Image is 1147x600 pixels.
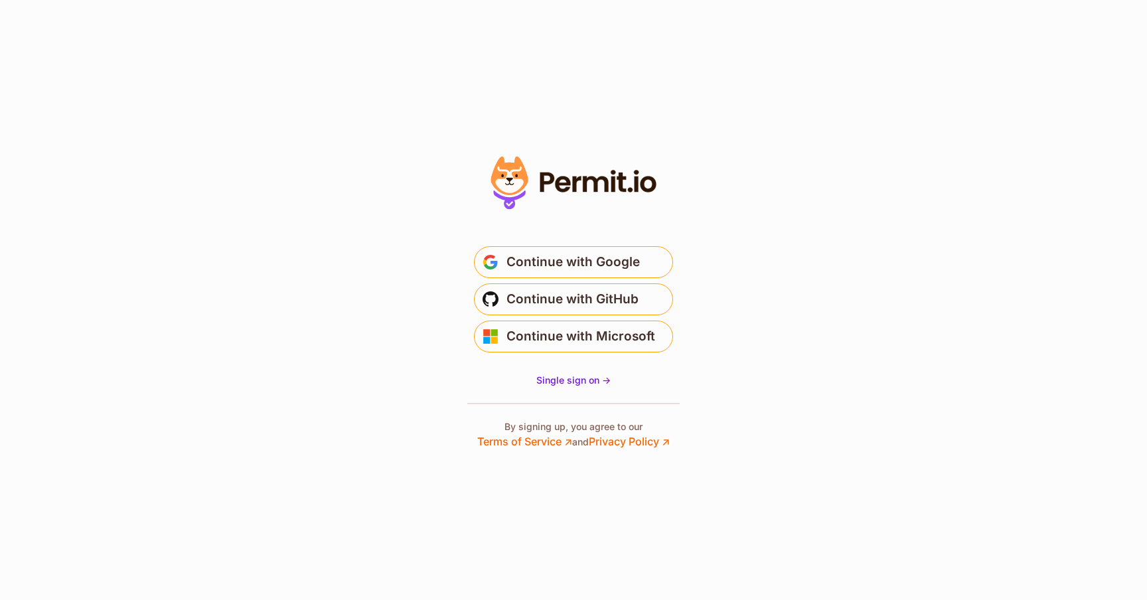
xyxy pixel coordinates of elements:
a: Terms of Service ↗ [477,435,572,448]
button: Continue with GitHub [474,283,673,315]
button: Continue with Google [474,246,673,278]
span: Single sign on -> [536,374,611,386]
p: By signing up, you agree to our and [477,420,670,449]
span: Continue with Microsoft [506,326,655,347]
span: Continue with GitHub [506,289,639,310]
button: Continue with Microsoft [474,321,673,352]
a: Privacy Policy ↗ [589,435,670,448]
span: Continue with Google [506,252,640,273]
a: Single sign on -> [536,374,611,387]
